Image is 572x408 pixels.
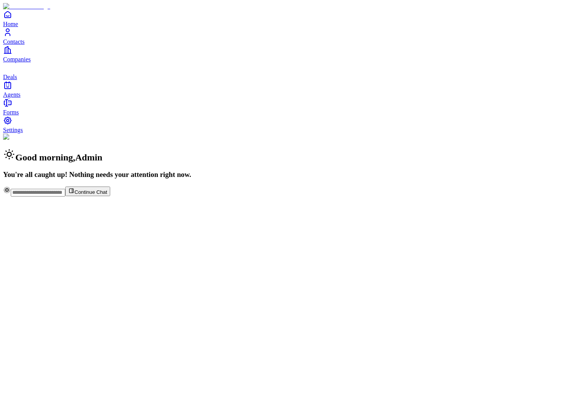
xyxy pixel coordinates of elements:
span: Deals [3,74,17,80]
span: Home [3,21,18,27]
img: Item Brain Logo [3,3,50,10]
span: Forms [3,109,19,116]
a: Forms [3,98,569,116]
h3: You're all caught up! Nothing needs your attention right now. [3,170,569,179]
span: Companies [3,56,31,63]
span: Continue Chat [74,189,107,195]
button: Continue Chat [65,187,110,196]
span: Agents [3,91,20,98]
img: Background [3,134,39,140]
h2: Good morning , Admin [3,148,569,163]
div: Continue Chat [3,186,569,197]
a: Companies [3,45,569,63]
a: Contacts [3,28,569,45]
span: Contacts [3,38,25,45]
a: deals [3,63,569,80]
a: Agents [3,81,569,98]
a: Home [3,10,569,27]
span: Settings [3,127,23,133]
a: Settings [3,116,569,133]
